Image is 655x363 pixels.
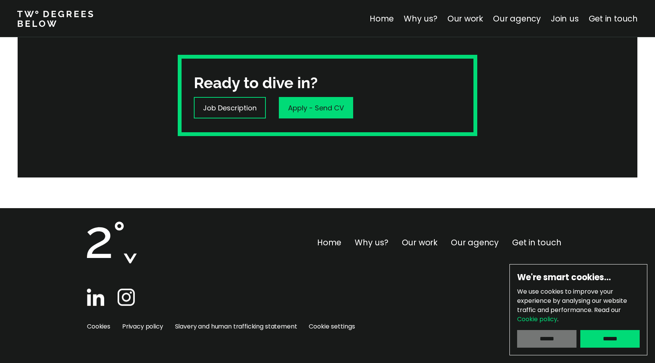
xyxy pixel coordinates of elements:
[203,103,257,113] p: Job Description
[175,322,297,331] a: Slavery and human trafficking statement
[517,306,621,324] span: Read our .
[404,13,437,24] a: Why us?
[87,322,110,331] a: Cookies
[451,237,499,248] a: Our agency
[122,322,163,331] a: Privacy policy
[517,272,640,283] h6: We're smart cookies…
[402,237,437,248] a: Our work
[493,13,541,24] a: Our agency
[517,315,557,324] a: Cookie policy
[288,103,344,113] p: Apply - Send CV
[317,237,341,248] a: Home
[309,321,355,332] button: Cookie Trigger
[589,13,638,24] a: Get in touch
[370,13,394,24] a: Home
[194,72,318,93] h3: Ready to dive in?
[447,13,483,24] a: Our work
[512,237,561,248] a: Get in touch
[309,321,355,332] span: Cookie settings
[517,287,640,324] p: We use cookies to improve your experience by analysing our website traffic and performance.
[551,13,579,24] a: Join us
[355,237,388,248] a: Why us?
